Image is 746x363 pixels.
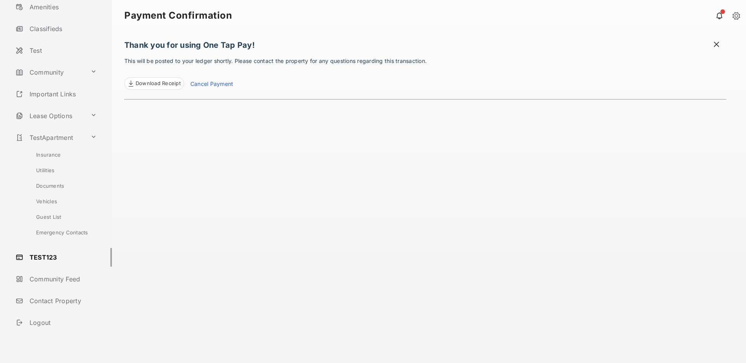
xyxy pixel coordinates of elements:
[124,57,727,90] p: This will be posted to your ledger shortly. Please contact the property for any questions regardi...
[12,19,112,38] a: Classifieds
[12,248,112,267] a: TEST123
[14,194,112,209] a: Vehicles
[12,147,112,245] div: TestApartment
[12,313,112,332] a: Logout
[14,147,112,162] a: Insurance
[14,225,112,245] a: Emergency Contacts
[136,80,181,87] span: Download Receipt
[12,63,87,82] a: Community
[12,41,112,60] a: Test
[12,270,112,288] a: Community Feed
[14,162,112,178] a: Utilities
[14,209,112,225] a: Guest List
[124,40,727,54] h1: Thank you for using One Tap Pay!
[124,11,232,20] strong: Payment Confirmation
[124,77,184,90] a: Download Receipt
[190,80,233,90] a: Cancel Payment
[12,128,87,147] a: TestApartment
[12,106,87,125] a: Lease Options
[12,291,112,310] a: Contact Property
[14,178,112,194] a: Documents
[12,85,100,103] a: Important Links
